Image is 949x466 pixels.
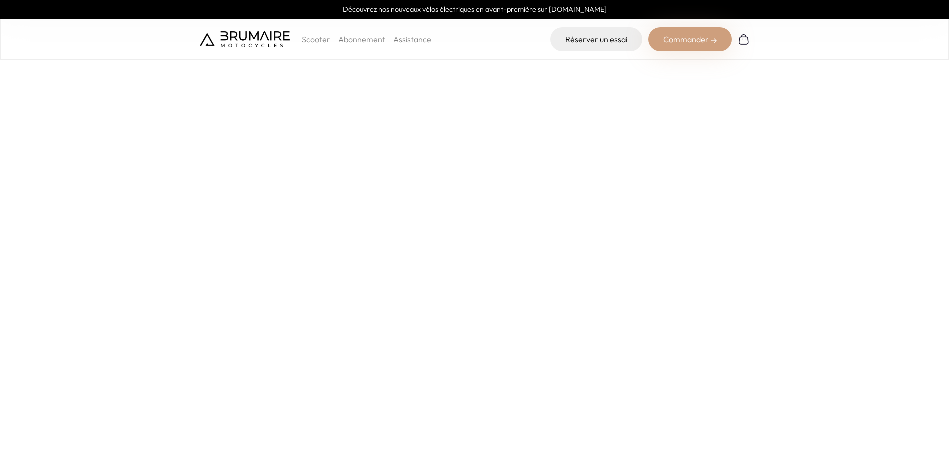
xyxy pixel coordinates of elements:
[200,31,290,47] img: Brumaire Motocycles
[393,34,431,44] a: Assistance
[648,27,732,51] div: Commander
[302,33,330,45] p: Scooter
[550,27,642,51] a: Réserver un essai
[738,33,750,45] img: Panier
[711,38,717,44] img: right-arrow-2.png
[338,34,385,44] a: Abonnement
